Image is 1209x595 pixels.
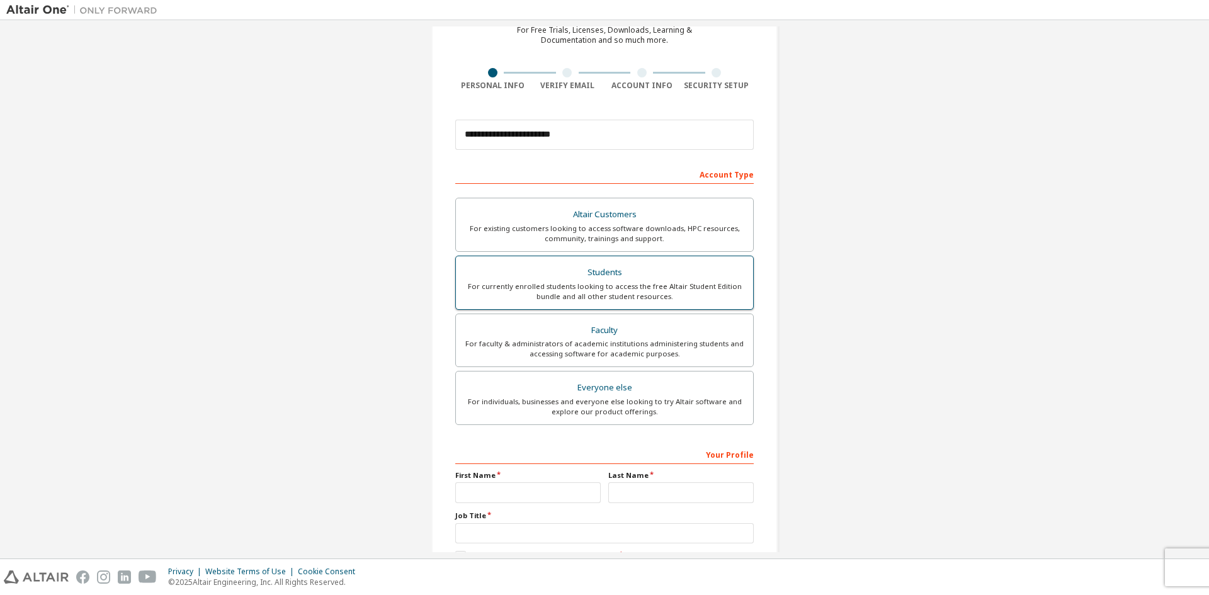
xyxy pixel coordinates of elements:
div: Students [463,264,746,281]
div: Security Setup [679,81,754,91]
div: Account Type [455,164,754,184]
img: Altair One [6,4,164,16]
label: I accept the [455,551,617,562]
p: © 2025 Altair Engineering, Inc. All Rights Reserved. [168,577,363,587]
img: facebook.svg [76,570,89,584]
div: Faculty [463,322,746,339]
img: linkedin.svg [118,570,131,584]
div: Cookie Consent [298,567,363,577]
label: First Name [455,470,601,480]
img: altair_logo.svg [4,570,69,584]
img: instagram.svg [97,570,110,584]
a: End-User License Agreement [513,551,617,562]
div: For Free Trials, Licenses, Downloads, Learning & Documentation and so much more. [517,25,692,45]
div: For existing customers looking to access software downloads, HPC resources, community, trainings ... [463,224,746,244]
div: Your Profile [455,444,754,464]
div: Personal Info [455,81,530,91]
div: For faculty & administrators of academic institutions administering students and accessing softwa... [463,339,746,359]
img: youtube.svg [139,570,157,584]
div: Verify Email [530,81,605,91]
div: Website Terms of Use [205,567,298,577]
div: Account Info [604,81,679,91]
div: For currently enrolled students looking to access the free Altair Student Edition bundle and all ... [463,281,746,302]
div: Everyone else [463,379,746,397]
div: For individuals, businesses and everyone else looking to try Altair software and explore our prod... [463,397,746,417]
div: Altair Customers [463,206,746,224]
div: Privacy [168,567,205,577]
label: Job Title [455,511,754,521]
label: Last Name [608,470,754,480]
